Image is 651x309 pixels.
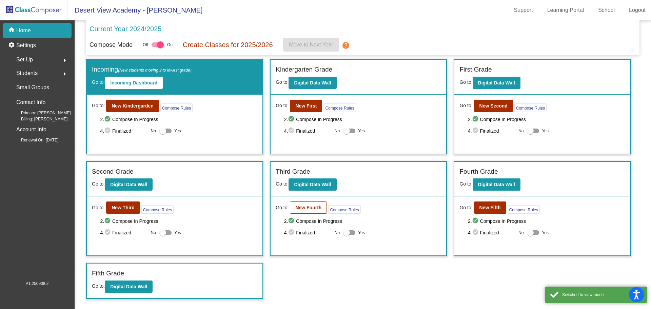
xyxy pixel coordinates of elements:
p: Settings [16,41,36,50]
span: Go to: [92,181,105,187]
button: Digital Data Wall [473,77,520,89]
span: Off [143,42,148,48]
span: On [167,42,173,48]
span: Desert View Academy - [PERSON_NAME] [68,5,203,16]
button: Compose Rules [514,103,547,112]
span: Yes [174,229,181,237]
mat-icon: check_circle [472,127,480,135]
mat-icon: check_circle [288,217,296,225]
button: Compose Rules [160,103,193,112]
span: Go to: [92,102,105,109]
p: Home [16,26,31,35]
b: New Fourth [295,205,321,210]
span: Students [16,69,38,78]
p: Current Year 2024/2025 [90,24,161,34]
button: Digital Data Wall [105,178,153,191]
b: New Second [479,103,508,109]
span: Set Up [16,55,33,64]
span: Yes [542,127,549,135]
mat-icon: check_circle [288,229,296,237]
button: New Second [474,100,513,112]
button: Compose Rules [141,205,174,214]
span: Go to: [459,102,472,109]
mat-icon: settings [8,41,16,50]
label: Incoming [92,65,192,75]
button: New Fifth [474,201,506,214]
label: Fourth Grade [459,167,498,177]
label: Fifth Grade [92,269,124,278]
label: Kindergarten Grade [276,65,332,75]
span: Go to: [276,79,289,85]
span: Yes [358,127,365,135]
span: Yes [358,229,365,237]
b: New Third [112,205,135,210]
span: Go to: [92,204,105,211]
span: 4. Finalized [284,127,331,135]
mat-icon: check_circle [472,217,480,225]
span: Go to: [459,79,472,85]
b: Incoming Dashboard [110,80,157,85]
a: Logout [624,5,651,16]
b: Digital Data Wall [478,182,515,187]
span: 2. Compose In Progress [100,115,257,123]
span: 4. Finalized [468,229,515,237]
mat-icon: check_circle [288,115,296,123]
div: Switched to view mode [562,292,642,298]
mat-icon: home [8,26,16,35]
mat-icon: check_circle [104,229,112,237]
b: Digital Data Wall [294,182,331,187]
button: Compose Rules [328,205,360,214]
span: Go to: [459,181,472,187]
mat-icon: check_circle [104,115,112,123]
span: Billing: [PERSON_NAME] [10,116,67,122]
button: Compose Rules [508,205,540,214]
mat-icon: check_circle [472,229,480,237]
span: 4. Finalized [284,229,331,237]
label: Third Grade [276,167,310,177]
button: Digital Data Wall [289,178,336,191]
b: New First [295,103,317,109]
label: Second Grade [92,167,134,177]
p: Account Info [16,125,46,134]
span: Go to: [276,102,289,109]
span: 2. Compose In Progress [284,217,441,225]
span: Yes [174,127,181,135]
span: 4. Finalized [100,229,147,237]
button: Digital Data Wall [105,281,153,293]
span: Move to Next Year [289,42,333,47]
span: Go to: [276,204,289,211]
p: Contact Info [16,98,45,107]
span: Go to: [276,181,289,187]
button: Incoming Dashboard [105,77,163,89]
span: No [518,128,524,134]
a: Support [509,5,538,16]
span: 2. Compose In Progress [100,217,257,225]
span: No [518,230,524,236]
span: 2. Compose In Progress [468,115,625,123]
span: No [335,128,340,134]
span: 2. Compose In Progress [284,115,441,123]
a: Learning Portal [542,5,590,16]
span: Go to: [92,79,105,85]
button: New Kindergarden [106,100,159,112]
span: No [151,128,156,134]
span: Yes [542,229,549,237]
span: Go to: [459,204,472,211]
p: Small Groups [16,83,49,92]
mat-icon: check_circle [472,115,480,123]
button: Compose Rules [323,103,356,112]
mat-icon: check_circle [104,127,112,135]
span: No [335,230,340,236]
b: Digital Data Wall [110,284,147,289]
button: New Fourth [290,201,327,214]
b: Digital Data Wall [294,80,331,85]
button: New First [290,100,322,112]
p: Compose Mode [90,40,133,50]
b: New Fifth [479,205,501,210]
mat-icon: arrow_right [61,70,69,78]
mat-icon: check_circle [288,127,296,135]
mat-icon: arrow_right [61,56,69,64]
span: Go to: [92,283,105,289]
span: Renewal On: [DATE] [10,137,58,143]
label: First Grade [459,65,492,75]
